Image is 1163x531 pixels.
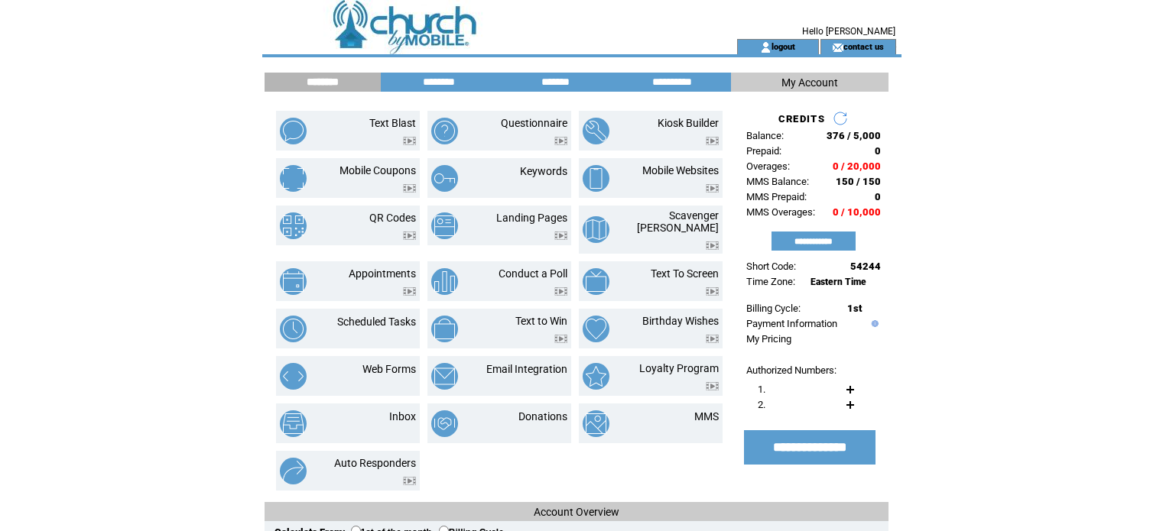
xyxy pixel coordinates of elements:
[515,315,567,327] a: Text to Win
[706,184,719,193] img: video.png
[637,209,719,234] a: Scavenger [PERSON_NAME]
[431,410,458,437] img: donations.png
[811,277,866,287] span: Eastern Time
[639,362,719,374] a: Loyalty Program
[403,477,416,485] img: video.png
[875,191,881,202] span: 0
[746,176,809,187] span: MMS Balance:
[746,145,781,157] span: Prepaid:
[746,191,807,202] span: MMS Prepaid:
[583,216,609,243] img: scavenger-hunt.png
[758,399,765,410] span: 2.
[280,363,307,390] img: web-forms.png
[694,410,719,423] a: MMS
[431,165,458,192] img: keywords.png
[658,117,719,129] a: Kiosk Builder
[836,176,881,187] span: 150 / 150
[746,276,795,287] span: Time Zone:
[403,137,416,145] img: video.png
[875,145,881,157] span: 0
[746,364,837,376] span: Authorized Numbers:
[280,118,307,144] img: text-blast.png
[280,458,307,484] img: auto-responders.png
[832,41,843,53] img: contact_us_icon.gif
[642,315,719,327] a: Birthday Wishes
[496,212,567,224] a: Landing Pages
[349,267,416,280] a: Appointments
[746,333,791,345] a: My Pricing
[431,316,458,342] img: text-to-win.png
[651,267,719,280] a: Text To Screen
[280,410,307,437] img: inbox.png
[746,261,796,272] span: Short Code:
[760,41,772,53] img: account_icon.gif
[280,268,307,295] img: appointments.png
[431,212,458,239] img: landing-pages.png
[868,320,879,327] img: help.gif
[583,316,609,342] img: birthday-wishes.png
[554,335,567,343] img: video.png
[554,137,567,145] img: video.png
[403,287,416,296] img: video.png
[339,164,416,176] a: Mobile Coupons
[781,76,838,89] span: My Account
[280,165,307,192] img: mobile-coupons.png
[431,118,458,144] img: questionnaire.png
[772,41,795,51] a: logout
[431,363,458,390] img: email-integration.png
[431,268,458,295] img: conduct-a-poll.png
[280,212,307,239] img: qr-codes.png
[520,165,567,177] a: Keywords
[337,316,416,328] a: Scheduled Tasks
[850,261,881,272] span: 54244
[554,232,567,240] img: video.png
[389,410,416,423] a: Inbox
[403,184,416,193] img: video.png
[833,206,881,218] span: 0 / 10,000
[518,410,567,423] a: Donations
[706,382,719,390] img: video.png
[802,26,895,37] span: Hello [PERSON_NAME]
[706,241,719,250] img: video.png
[534,506,619,518] span: Account Overview
[758,384,765,395] span: 1.
[583,268,609,295] img: text-to-screen.png
[833,160,881,172] span: 0 / 20,000
[369,212,416,224] a: QR Codes
[583,118,609,144] img: kiosk-builder.png
[362,363,416,375] a: Web Forms
[706,137,719,145] img: video.png
[334,457,416,469] a: Auto Responders
[486,363,567,375] a: Email Integration
[706,335,719,343] img: video.png
[827,130,881,141] span: 376 / 5,000
[746,303,801,314] span: Billing Cycle:
[642,164,719,176] a: Mobile Websites
[746,206,815,218] span: MMS Overages:
[499,267,567,280] a: Conduct a Poll
[280,316,307,342] img: scheduled-tasks.png
[403,232,416,240] img: video.png
[778,113,825,125] span: CREDITS
[369,117,416,129] a: Text Blast
[583,363,609,390] img: loyalty-program.png
[746,318,837,329] a: Payment Information
[847,303,862,314] span: 1st
[706,287,719,296] img: video.png
[583,410,609,437] img: mms.png
[501,117,567,129] a: Questionnaire
[746,160,790,172] span: Overages:
[843,41,884,51] a: contact us
[583,165,609,192] img: mobile-websites.png
[554,287,567,296] img: video.png
[746,130,784,141] span: Balance:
